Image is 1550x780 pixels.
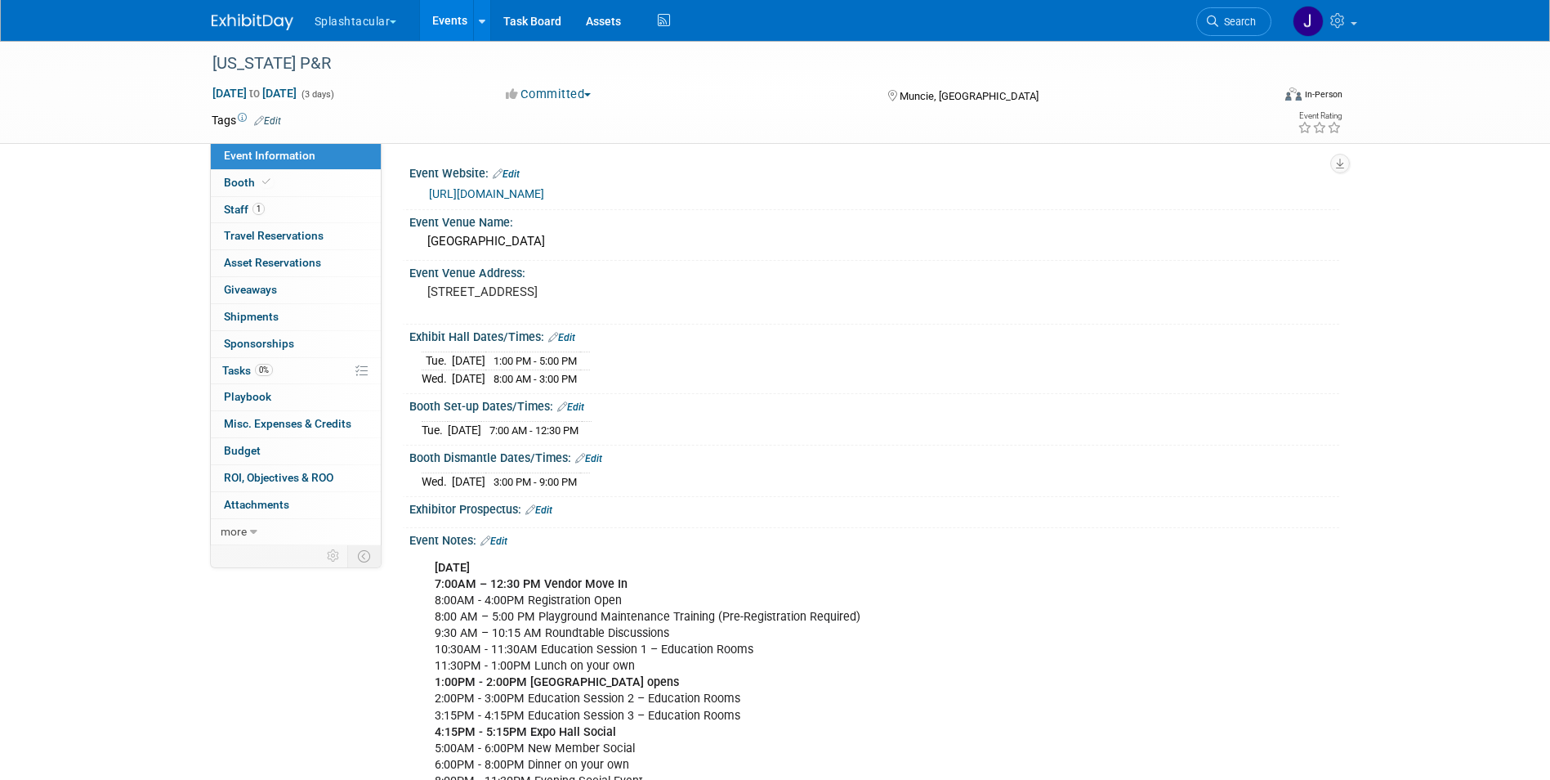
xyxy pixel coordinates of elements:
[211,277,381,303] a: Giveaways
[211,492,381,518] a: Attachments
[211,331,381,357] a: Sponsorships
[1218,16,1256,28] span: Search
[224,176,274,189] span: Booth
[480,536,507,547] a: Edit
[422,229,1327,254] div: [GEOGRAPHIC_DATA]
[211,384,381,410] a: Playbook
[575,453,602,464] a: Edit
[409,446,1339,467] div: Booth Dismantle Dates/Times:
[494,476,577,488] span: 3:00 PM - 9:00 PM
[212,14,293,30] img: ExhibitDay
[409,497,1339,518] div: Exhibitor Prospectus:
[212,86,297,101] span: [DATE] [DATE]
[300,89,334,100] span: (3 days)
[1175,85,1343,110] div: Event Format
[435,725,616,739] b: 4:15PM - 5:15PM Expo Hall Social
[211,438,381,464] a: Budget
[211,197,381,223] a: Staff1
[409,325,1339,346] div: Exhibit Hall Dates/Times:
[224,283,277,296] span: Giveaways
[900,90,1039,102] span: Muncie, [GEOGRAPHIC_DATA]
[262,177,270,186] i: Booth reservation complete
[224,229,324,242] span: Travel Reservations
[1285,87,1302,101] img: Format-Inperson.png
[1298,112,1342,120] div: Event Rating
[224,310,279,323] span: Shipments
[224,337,294,350] span: Sponsorships
[247,87,262,100] span: to
[409,394,1339,415] div: Booth Set-up Dates/Times:
[409,210,1339,231] div: Event Venue Name:
[1304,88,1342,101] div: In-Person
[409,528,1339,549] div: Event Notes:
[207,49,1247,78] div: [US_STATE] P&R
[221,525,247,538] span: more
[422,352,452,370] td: Tue.
[409,161,1339,182] div: Event Website:
[452,352,485,370] td: [DATE]
[494,373,577,385] span: 8:00 AM - 3:00 PM
[211,304,381,330] a: Shipments
[1196,7,1271,36] a: Search
[252,203,265,215] span: 1
[452,473,485,491] td: [DATE]
[211,250,381,276] a: Asset Reservations
[224,417,351,430] span: Misc. Expenses & Credits
[435,675,679,689] b: 1:00PM - 2:00PM [GEOGRAPHIC_DATA] opens
[224,149,315,162] span: Event Information
[211,170,381,196] a: Booth
[448,422,481,439] td: [DATE]
[224,471,333,484] span: ROI, Objectives & ROO
[427,285,779,299] pre: [STREET_ADDRESS]
[211,519,381,545] a: more
[319,545,348,567] td: Personalize Event Tab Strip
[435,561,470,575] b: [DATE]
[435,577,628,591] b: 7:00AM – 12:30 PM Vendor Move In
[211,465,381,491] a: ROI, Objectives & ROO
[422,422,448,439] td: Tue.
[1293,6,1324,37] img: Jimmy Nigh
[255,364,273,376] span: 0%
[212,112,281,128] td: Tags
[211,223,381,249] a: Travel Reservations
[224,498,289,511] span: Attachments
[422,370,452,388] td: Wed.
[494,355,577,367] span: 1:00 PM - 5:00 PM
[211,143,381,169] a: Event Information
[254,115,281,127] a: Edit
[422,473,452,491] td: Wed.
[211,411,381,437] a: Misc. Expenses & Credits
[409,261,1339,281] div: Event Venue Address:
[224,390,271,403] span: Playbook
[489,424,578,437] span: 7:00 AM - 12:30 PM
[500,86,597,103] button: Committed
[557,401,584,413] a: Edit
[224,203,265,216] span: Staff
[429,187,544,200] a: [URL][DOMAIN_NAME]
[224,444,261,457] span: Budget
[493,168,520,180] a: Edit
[525,504,552,516] a: Edit
[222,364,273,377] span: Tasks
[347,545,381,567] td: Toggle Event Tabs
[224,256,321,269] span: Asset Reservations
[211,358,381,384] a: Tasks0%
[548,332,575,343] a: Edit
[452,370,485,388] td: [DATE]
